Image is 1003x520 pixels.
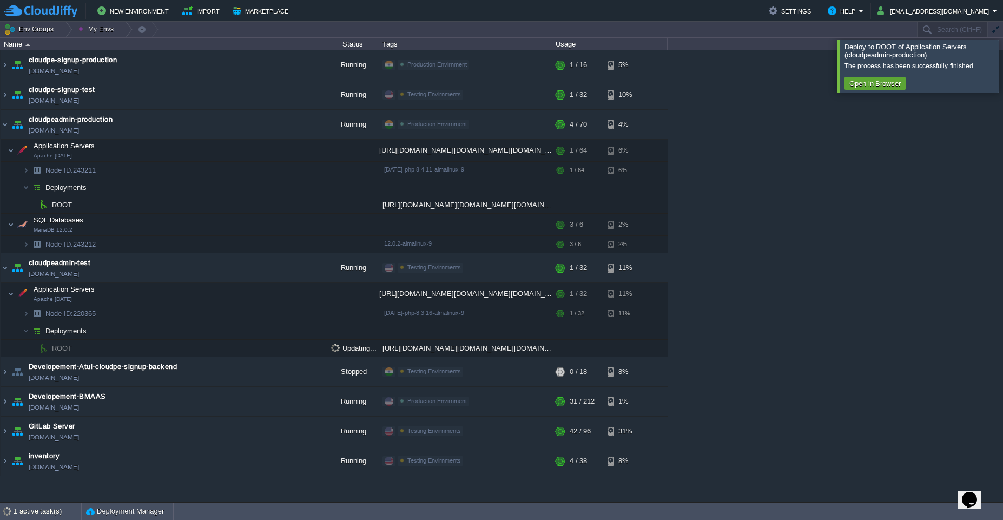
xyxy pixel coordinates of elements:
div: Stopped [325,357,379,386]
div: 1 / 64 [570,162,584,179]
a: [DOMAIN_NAME] [29,125,79,136]
div: 1 / 64 [570,140,587,161]
img: AMDAwAAAACH5BAEAAAAALAAAAAABAAEAAAICRAEAOw== [8,140,14,161]
img: AMDAwAAAACH5BAEAAAAALAAAAAABAAEAAAICRAEAOw== [1,357,9,386]
iframe: chat widget [958,477,992,509]
div: 6% [608,140,643,161]
img: AMDAwAAAACH5BAEAAAAALAAAAAABAAEAAAICRAEAOw== [29,162,44,179]
a: [DOMAIN_NAME] [29,462,79,472]
div: 4 / 70 [570,110,587,139]
div: 3 / 6 [570,214,583,235]
div: 1% [608,387,643,416]
div: Usage [553,38,667,50]
img: AMDAwAAAACH5BAEAAAAALAAAAAABAAEAAAICRAEAOw== [23,236,29,253]
div: 4% [608,110,643,139]
div: 5% [608,50,643,80]
div: 8% [608,357,643,386]
img: AMDAwAAAACH5BAEAAAAALAAAAAABAAEAAAICRAEAOw== [23,179,29,196]
div: 1 / 32 [570,283,587,305]
img: AMDAwAAAACH5BAEAAAAALAAAAAABAAEAAAICRAEAOw== [23,162,29,179]
span: Apache [DATE] [34,296,72,302]
a: Node ID:220365 [44,309,97,318]
img: AMDAwAAAACH5BAEAAAAALAAAAAABAAEAAAICRAEAOw== [10,417,25,446]
div: [URL][DOMAIN_NAME][DOMAIN_NAME][DOMAIN_NAME] [379,140,552,161]
div: 11% [608,305,643,322]
span: Apache [DATE] [34,153,72,159]
a: SQL DatabasesMariaDB 12.0.2 [32,216,85,224]
div: 1 / 16 [570,50,587,80]
span: Deployments [44,326,88,335]
img: AMDAwAAAACH5BAEAAAAALAAAAAABAAEAAAICRAEAOw== [10,50,25,80]
div: Running [325,387,379,416]
span: Updating... [331,344,377,352]
img: AMDAwAAAACH5BAEAAAAALAAAAAABAAEAAAICRAEAOw== [10,446,25,476]
img: AMDAwAAAACH5BAEAAAAALAAAAAABAAEAAAICRAEAOw== [8,283,14,305]
div: Running [325,417,379,446]
button: [EMAIL_ADDRESS][DOMAIN_NAME] [877,4,992,17]
span: Testing Envirnments [407,457,461,464]
div: 11% [608,253,643,282]
div: 10% [608,80,643,109]
button: Marketplace [233,4,292,17]
img: AMDAwAAAACH5BAEAAAAALAAAAAABAAEAAAICRAEAOw== [1,446,9,476]
span: SQL Databases [32,215,85,225]
span: Testing Envirnments [407,427,461,434]
a: Node ID:243211 [44,166,97,175]
img: AMDAwAAAACH5BAEAAAAALAAAAAABAAEAAAICRAEAOw== [8,214,14,235]
button: Open in Browser [846,78,904,88]
div: 42 / 96 [570,417,591,446]
span: 243212 [44,240,97,249]
img: AMDAwAAAACH5BAEAAAAALAAAAAABAAEAAAICRAEAOw== [15,283,30,305]
img: CloudJiffy [4,4,77,18]
span: Production Envirnment [407,121,467,127]
div: Running [325,253,379,282]
button: Import [182,4,223,17]
span: 243211 [44,166,97,175]
div: 2% [608,214,643,235]
a: ROOT [51,344,74,353]
div: 8% [608,446,643,476]
span: [DATE]-php-8.4.11-almalinux-9 [384,166,464,173]
div: 1 active task(s) [14,503,81,520]
span: Node ID: [45,166,73,174]
div: Name [1,38,325,50]
a: [DOMAIN_NAME] [29,268,79,279]
div: 6% [608,162,643,179]
img: AMDAwAAAACH5BAEAAAAALAAAAAABAAEAAAICRAEAOw== [29,340,36,357]
div: Running [325,80,379,109]
a: [DOMAIN_NAME] [29,65,79,76]
a: ROOT [51,200,74,209]
div: 2% [608,236,643,253]
img: AMDAwAAAACH5BAEAAAAALAAAAAABAAEAAAICRAEAOw== [10,80,25,109]
button: My Envs [78,22,117,37]
div: 0 / 18 [570,357,587,386]
div: 11% [608,283,643,305]
img: AMDAwAAAACH5BAEAAAAALAAAAAABAAEAAAICRAEAOw== [29,236,44,253]
span: Testing Envirnments [407,368,461,374]
button: Deployment Manager [86,506,164,517]
a: Developement-Atul-cloudpe-signup-backend [29,361,177,372]
img: AMDAwAAAACH5BAEAAAAALAAAAAABAAEAAAICRAEAOw== [15,214,30,235]
img: AMDAwAAAACH5BAEAAAAALAAAAAABAAEAAAICRAEAOw== [1,387,9,416]
div: 3 / 6 [570,236,581,253]
img: AMDAwAAAACH5BAEAAAAALAAAAAABAAEAAAICRAEAOw== [23,322,29,339]
a: [DOMAIN_NAME] [29,95,79,106]
a: cloudpe-signup-test [29,84,95,95]
a: cloudpeadmin-production [29,114,113,125]
img: AMDAwAAAACH5BAEAAAAALAAAAAABAAEAAAICRAEAOw== [10,357,25,386]
a: [DOMAIN_NAME] [29,402,79,413]
div: Status [326,38,379,50]
a: inventory [29,451,60,462]
img: AMDAwAAAACH5BAEAAAAALAAAAAABAAEAAAICRAEAOw== [1,110,9,139]
a: Deployments [44,183,88,192]
div: 1 / 32 [570,253,587,282]
img: AMDAwAAAACH5BAEAAAAALAAAAAABAAEAAAICRAEAOw== [10,253,25,282]
img: AMDAwAAAACH5BAEAAAAALAAAAAABAAEAAAICRAEAOw== [10,387,25,416]
img: AMDAwAAAACH5BAEAAAAALAAAAAABAAEAAAICRAEAOw== [29,322,44,339]
span: GitLab Server [29,421,75,432]
div: 1 / 32 [570,80,587,109]
div: 1 / 32 [570,305,584,322]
